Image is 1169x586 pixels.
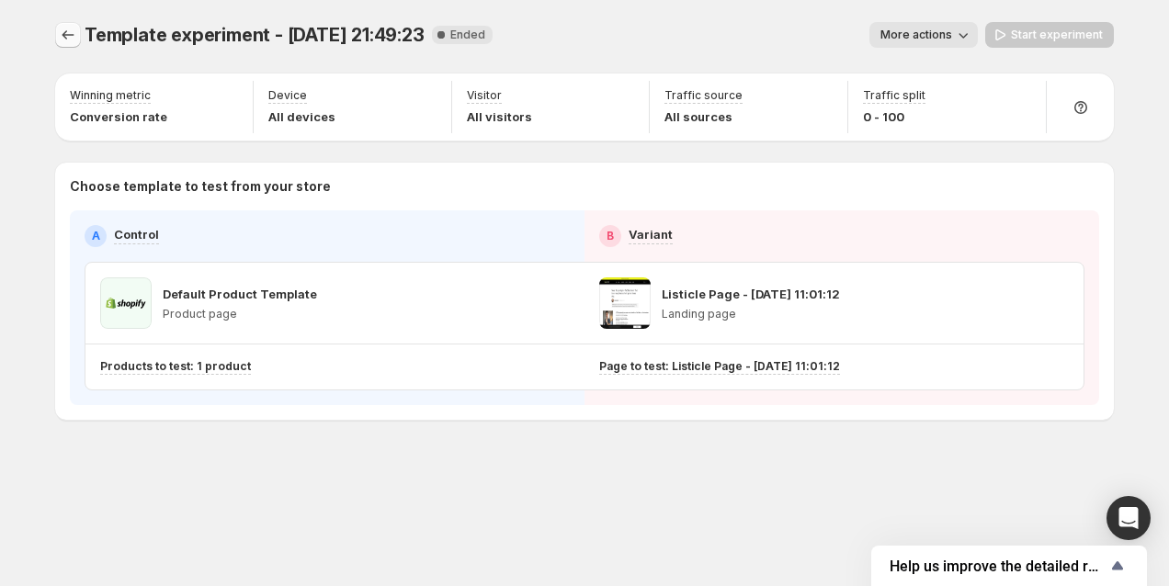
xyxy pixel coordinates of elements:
p: Visitor [467,88,502,103]
p: All visitors [467,107,532,126]
p: Landing page [662,307,840,321]
p: Control [114,225,159,243]
div: Open Intercom Messenger [1107,496,1151,540]
img: Listicle Page - Sep 22, 11:01:12 [599,277,651,329]
button: Show survey - Help us improve the detailed report for A/B campaigns [890,555,1129,577]
p: Traffic split [863,88,925,103]
p: All devices [268,107,335,126]
p: Traffic source [664,88,743,103]
p: Conversion rate [70,107,167,126]
button: Experiments [55,22,81,48]
img: Default Product Template [100,277,152,329]
span: Help us improve the detailed report for A/B campaigns [890,558,1107,575]
h2: A [92,229,100,243]
span: Ended [450,28,485,42]
span: More actions [880,28,952,42]
p: All sources [664,107,743,126]
p: Winning metric [70,88,151,103]
p: Variant [629,225,673,243]
button: More actions [869,22,978,48]
p: Choose template to test from your store [70,177,1099,196]
span: Template experiment - [DATE] 21:49:23 [85,24,425,46]
p: Listicle Page - [DATE] 11:01:12 [662,285,840,303]
h2: B [607,229,614,243]
p: Page to test: Listicle Page - [DATE] 11:01:12 [599,359,840,374]
p: Product page [163,307,317,321]
p: Products to test: 1 product [100,359,251,374]
p: Default Product Template [163,285,317,303]
p: Device [268,88,307,103]
p: 0 - 100 [863,107,925,126]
